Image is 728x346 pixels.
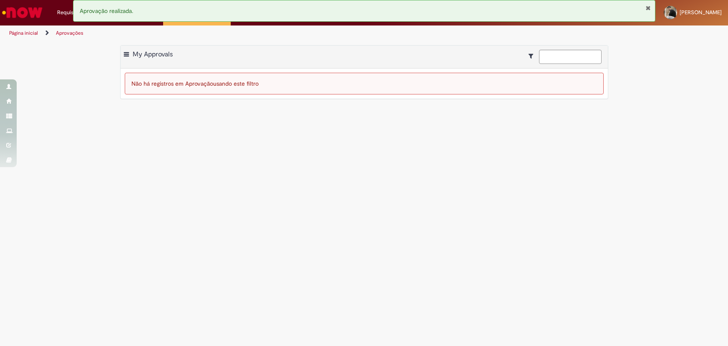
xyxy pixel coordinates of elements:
[680,9,722,16] span: [PERSON_NAME]
[56,30,83,36] a: Aprovações
[57,8,86,17] span: Requisições
[213,80,259,87] span: usando este filtro
[6,25,479,41] ul: Trilhas de página
[645,5,651,11] button: Fechar Notificação
[1,4,44,21] img: ServiceNow
[80,7,133,15] span: Aprovação realizada.
[133,50,173,59] span: My Approvals
[529,53,537,59] i: Mostrar filtros para: Suas Solicitações
[125,73,604,94] div: Não há registros em Aprovação
[9,30,38,36] a: Página inicial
